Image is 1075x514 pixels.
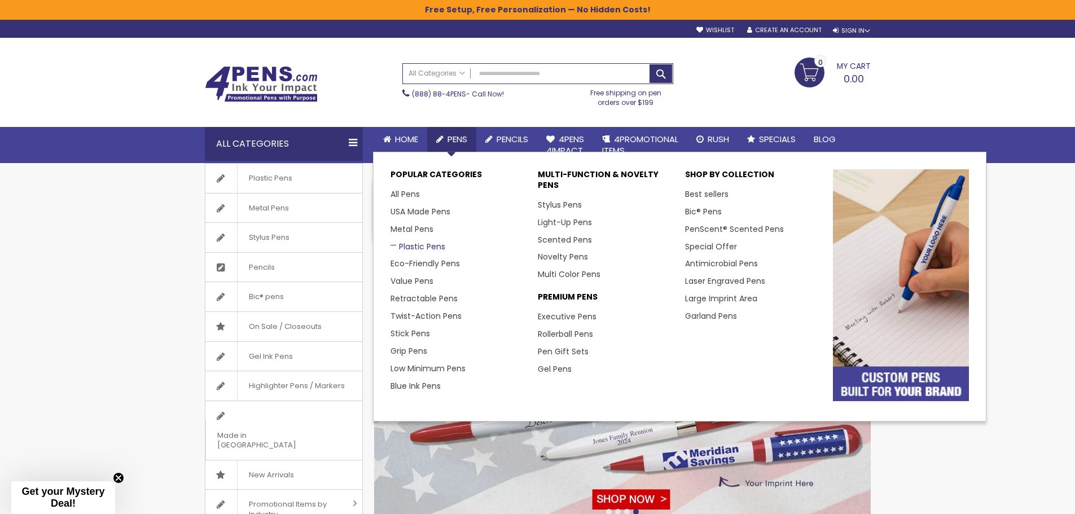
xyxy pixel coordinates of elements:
[538,311,596,322] a: Executive Pens
[205,401,362,460] a: Made in [GEOGRAPHIC_DATA]
[833,169,969,401] img: custom-pens
[538,234,592,245] a: Scented Pens
[390,310,462,322] a: Twist-Action Pens
[237,312,333,341] span: On Sale / Closeouts
[538,169,674,196] p: Multi-Function & Novelty Pens
[412,89,504,99] span: - Call Now!
[685,188,729,200] a: Best sellers
[538,363,572,375] a: Gel Pens
[403,64,471,82] a: All Categories
[21,486,104,509] span: Get your Mystery Deal!
[497,133,528,145] span: Pencils
[390,206,450,217] a: USA Made Pens
[538,217,592,228] a: Light-Up Pens
[237,371,356,401] span: Highlighter Pens / Markers
[237,460,305,490] span: New Arrivals
[795,58,871,86] a: 0.00 0
[538,292,674,308] p: Premium Pens
[476,127,537,152] a: Pencils
[578,84,673,107] div: Free shipping on pen orders over $199
[708,133,729,145] span: Rush
[685,275,765,287] a: Laser Engraved Pens
[237,282,295,311] span: Bic® pens
[982,484,1075,514] iframe: Google Customer Reviews
[205,127,363,161] div: All Categories
[390,258,460,269] a: Eco-Friendly Pens
[390,363,466,374] a: Low Minimum Pens
[390,241,445,252] a: Plastic Pens
[390,328,430,339] a: Stick Pens
[390,223,433,235] a: Metal Pens
[685,223,784,235] a: PenScent® Scented Pens
[696,26,734,34] a: Wishlist
[412,89,466,99] a: (888) 88-4PENS
[205,66,318,102] img: 4Pens Custom Pens and Promotional Products
[390,275,433,287] a: Value Pens
[205,164,362,193] a: Plastic Pens
[805,127,845,152] a: Blog
[593,127,687,164] a: 4PROMOTIONALITEMS
[685,258,758,269] a: Antimicrobial Pens
[685,206,722,217] a: Bic® Pens
[427,127,476,152] a: Pens
[687,127,738,152] a: Rush
[738,127,805,152] a: Specials
[814,133,836,145] span: Blog
[546,133,584,156] span: 4Pens 4impact
[205,371,362,401] a: Highlighter Pens / Markers
[759,133,796,145] span: Specials
[205,460,362,490] a: New Arrivals
[205,194,362,223] a: Metal Pens
[113,472,124,484] button: Close teaser
[602,133,678,156] span: 4PROMOTIONAL ITEMS
[538,199,582,210] a: Stylus Pens
[538,269,600,280] a: Multi Color Pens
[390,293,458,304] a: Retractable Pens
[205,312,362,341] a: On Sale / Closeouts
[395,133,418,145] span: Home
[390,345,427,357] a: Grip Pens
[374,127,427,152] a: Home
[818,57,823,68] span: 0
[205,421,334,460] span: Made in [GEOGRAPHIC_DATA]
[237,253,286,282] span: Pencils
[747,26,822,34] a: Create an Account
[390,169,526,186] p: Popular Categories
[390,188,420,200] a: All Pens
[844,72,864,86] span: 0.00
[685,310,737,322] a: Garland Pens
[237,342,304,371] span: Gel Ink Pens
[685,241,737,252] a: Special Offer
[237,194,300,223] span: Metal Pens
[205,223,362,252] a: Stylus Pens
[537,127,593,164] a: 4Pens4impact
[205,342,362,371] a: Gel Ink Pens
[409,69,465,78] span: All Categories
[538,251,588,262] a: Novelty Pens
[205,253,362,282] a: Pencils
[205,282,362,311] a: Bic® pens
[237,223,301,252] span: Stylus Pens
[538,328,593,340] a: Rollerball Pens
[447,133,467,145] span: Pens
[833,27,870,35] div: Sign In
[390,380,441,392] a: Blue Ink Pens
[538,346,589,357] a: Pen Gift Sets
[237,164,304,193] span: Plastic Pens
[685,169,821,186] p: Shop By Collection
[11,481,115,514] div: Get your Mystery Deal!Close teaser
[685,293,757,304] a: Large Imprint Area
